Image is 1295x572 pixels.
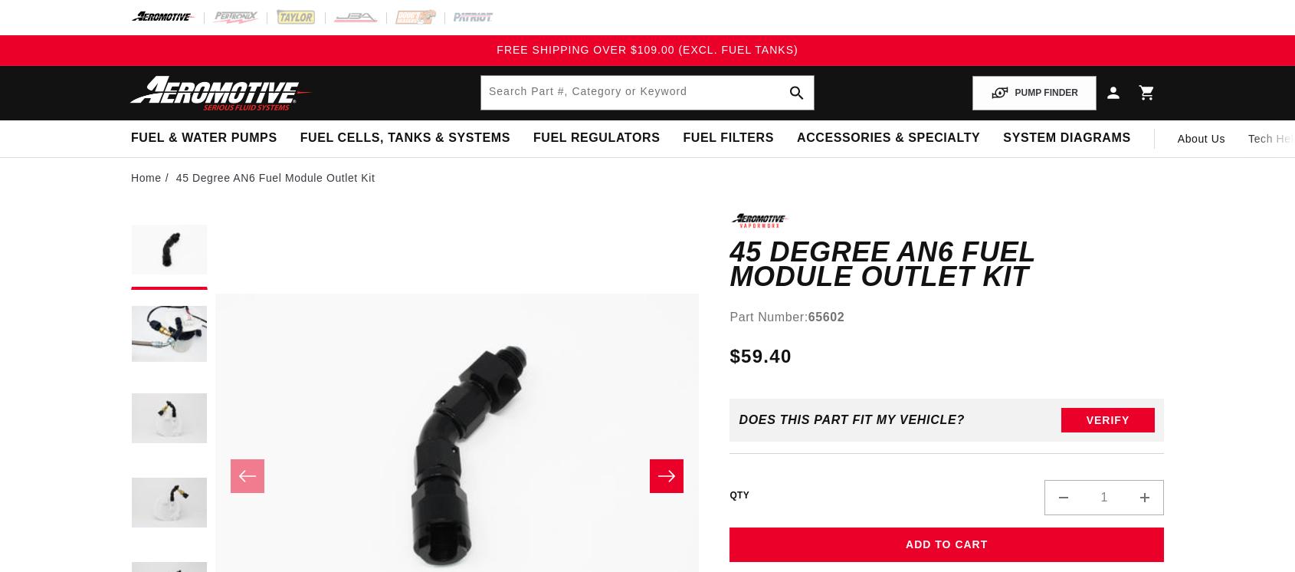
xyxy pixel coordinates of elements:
[231,459,264,493] button: Slide left
[131,382,208,459] button: Load image 3 in gallery view
[289,120,522,156] summary: Fuel Cells, Tanks & Systems
[683,130,774,146] span: Fuel Filters
[729,489,749,502] label: QTY
[497,44,798,56] span: FREE SHIPPING OVER $109.00 (EXCL. FUEL TANKS)
[739,413,965,427] div: Does This part fit My vehicle?
[481,76,814,110] input: Search by Part Number, Category or Keyword
[992,120,1142,156] summary: System Diagrams
[650,459,684,493] button: Slide right
[522,120,671,156] summary: Fuel Regulators
[131,169,162,186] a: Home
[533,130,660,146] span: Fuel Regulators
[131,466,208,543] button: Load image 4 in gallery view
[729,343,792,370] span: $59.40
[1003,130,1130,146] span: System Diagrams
[131,130,277,146] span: Fuel & Water Pumps
[1061,408,1155,432] button: Verify
[131,169,1164,186] nav: breadcrumbs
[126,75,317,111] img: Aeromotive
[797,130,980,146] span: Accessories & Specialty
[176,169,375,186] li: 45 Degree AN6 Fuel Module Outlet Kit
[972,76,1097,110] button: PUMP FINDER
[729,240,1164,288] h1: 45 Degree AN6 Fuel Module Outlet Kit
[780,76,814,110] button: search button
[808,311,845,324] strong: 65602
[300,130,510,146] span: Fuel Cells, Tanks & Systems
[1178,133,1225,145] span: About Us
[1166,120,1237,157] a: About Us
[131,213,208,290] button: Load image 1 in gallery view
[729,307,1164,327] div: Part Number:
[671,120,785,156] summary: Fuel Filters
[729,528,1164,562] button: Add to Cart
[785,120,992,156] summary: Accessories & Specialty
[131,298,208,374] button: Load image 2 in gallery view
[120,120,289,156] summary: Fuel & Water Pumps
